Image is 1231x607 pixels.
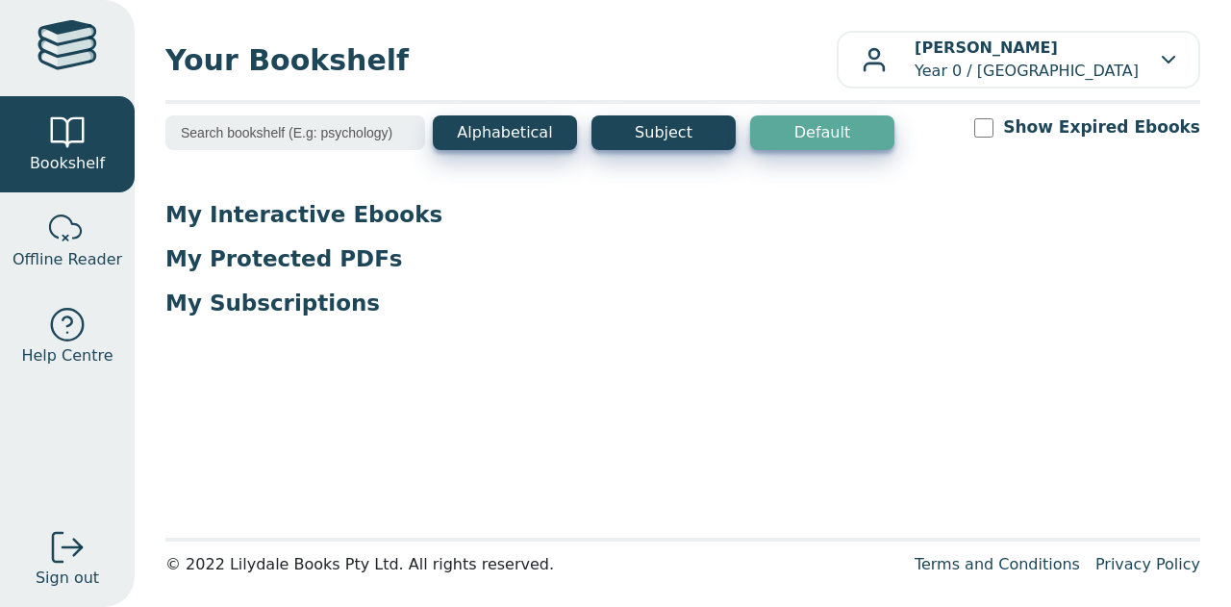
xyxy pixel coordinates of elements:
[433,115,577,150] button: Alphabetical
[21,344,113,367] span: Help Centre
[30,152,105,175] span: Bookshelf
[36,567,99,590] span: Sign out
[165,38,837,82] span: Your Bookshelf
[165,115,425,150] input: Search bookshelf (E.g: psychology)
[165,244,1200,273] p: My Protected PDFs
[165,553,899,576] div: © 2022 Lilydale Books Pty Ltd. All rights reserved.
[1095,555,1200,573] a: Privacy Policy
[915,38,1058,57] b: [PERSON_NAME]
[915,37,1139,83] p: Year 0 / [GEOGRAPHIC_DATA]
[915,555,1080,573] a: Terms and Conditions
[13,248,122,271] span: Offline Reader
[165,289,1200,317] p: My Subscriptions
[165,200,1200,229] p: My Interactive Ebooks
[837,31,1200,89] button: [PERSON_NAME]Year 0 / [GEOGRAPHIC_DATA]
[750,115,894,150] button: Default
[591,115,736,150] button: Subject
[1003,115,1200,139] label: Show Expired Ebooks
